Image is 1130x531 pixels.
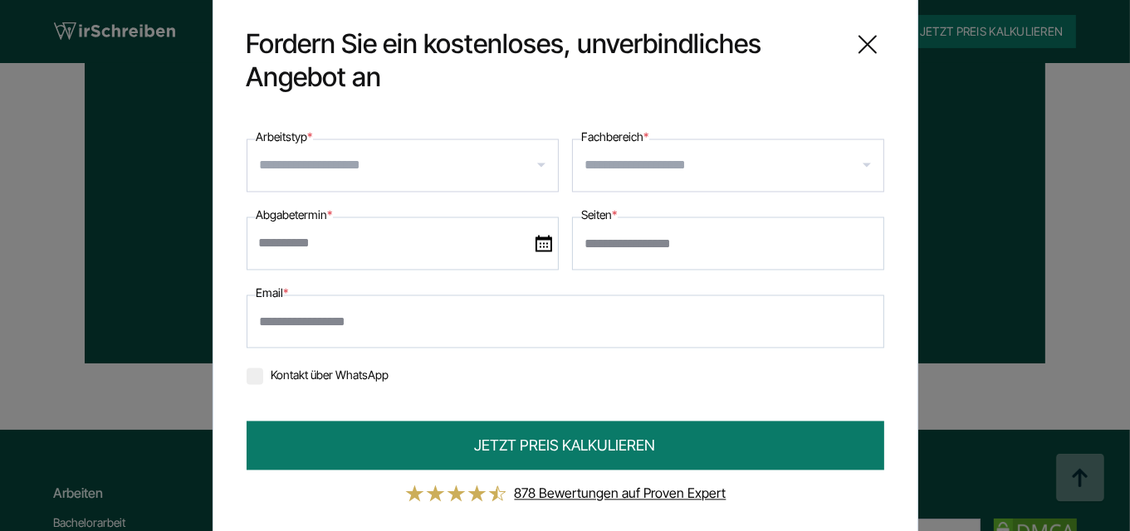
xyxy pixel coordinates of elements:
[582,206,618,226] label: Seiten
[247,421,884,470] button: JETZT PREIS KALKULIEREN
[475,435,656,457] span: JETZT PREIS KALKULIEREN
[515,485,726,502] a: 878 Bewertungen auf Proven Expert
[247,368,389,382] label: Kontakt über WhatsApp
[247,28,838,95] span: Fordern Sie ein kostenloses, unverbindliches Angebot an
[257,206,333,226] label: Abgabetermin
[247,217,559,270] input: date
[536,236,552,252] img: date
[257,128,313,148] label: Arbeitstyp
[257,284,289,304] label: Email
[582,128,649,148] label: Fachbereich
